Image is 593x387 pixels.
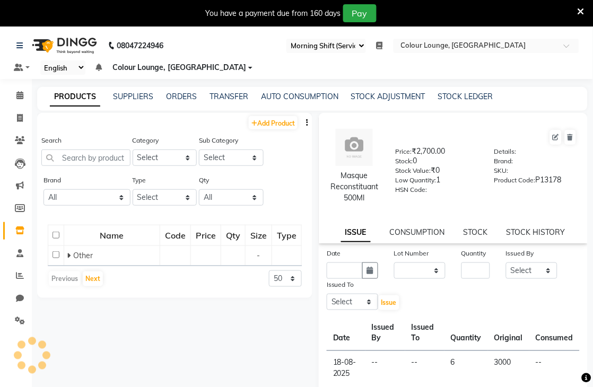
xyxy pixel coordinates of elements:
label: Details: [494,147,517,156]
label: Issued By [506,249,534,258]
div: Price [191,226,220,245]
img: avatar [336,129,373,166]
label: Price: [395,147,412,156]
label: Qty [199,175,209,185]
a: ORDERS [166,92,197,101]
div: 1 [395,174,478,189]
div: You have a payment due from 160 days [206,8,341,19]
a: AUTO CONSUMPTION [261,92,338,101]
label: Search [41,136,62,145]
label: Category [133,136,159,145]
label: Stock Value: [395,166,431,175]
th: Original [488,315,529,351]
a: STOCK ADJUSTMENT [351,92,425,101]
a: SUPPLIERS [113,92,153,101]
a: TRANSFER [210,92,248,101]
label: Stock: [395,156,413,166]
a: Add Product [249,116,298,129]
span: Expand Row [67,251,73,260]
label: Lot Number [394,249,429,258]
div: Name [65,226,159,245]
th: Consumed [529,315,580,351]
label: HSN Code: [395,185,427,195]
label: Sub Category [199,136,238,145]
a: CONSUMPTION [389,227,444,237]
div: P13178 [494,174,577,189]
span: Issue [381,298,397,306]
th: Quantity [444,315,488,351]
label: Date [327,249,341,258]
th: Issued To [405,315,444,351]
a: STOCK [464,227,488,237]
a: STOCK HISTORY [507,227,565,237]
td: -- [365,351,405,386]
th: Issued By [365,315,405,351]
td: 3000 [488,351,529,386]
input: Search by product name or code [41,149,130,166]
td: 6 [444,351,488,386]
div: 0 [395,155,478,170]
div: Type [273,226,301,245]
a: STOCK LEDGER [438,92,493,101]
a: PRODUCTS [50,87,100,107]
label: Low Quantity: [395,175,436,185]
button: Issue [379,295,399,310]
td: 18-08-2025 [327,351,365,386]
div: ₹2,700.00 [395,146,478,161]
div: ₹0 [395,165,478,180]
div: Masque Reconstituant 500Ml [329,170,379,204]
label: SKU: [494,166,509,175]
div: Size [246,226,271,245]
b: 08047224946 [117,31,163,60]
label: Brand: [494,156,513,166]
label: Type [133,175,146,185]
th: Date [327,315,365,351]
label: Product Code: [494,175,536,185]
a: ISSUE [341,223,371,242]
label: Issued To [327,280,354,289]
div: Qty [222,226,245,245]
td: -- [405,351,444,386]
button: Next [83,271,103,286]
label: Quantity [461,249,486,258]
button: Pay [343,4,377,22]
span: - [257,251,260,260]
label: Brand [43,175,61,185]
td: -- [529,351,580,386]
span: Other [73,251,93,260]
img: logo [27,31,100,60]
span: Colour Lounge, [GEOGRAPHIC_DATA] [113,62,247,73]
div: Code [161,226,190,245]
